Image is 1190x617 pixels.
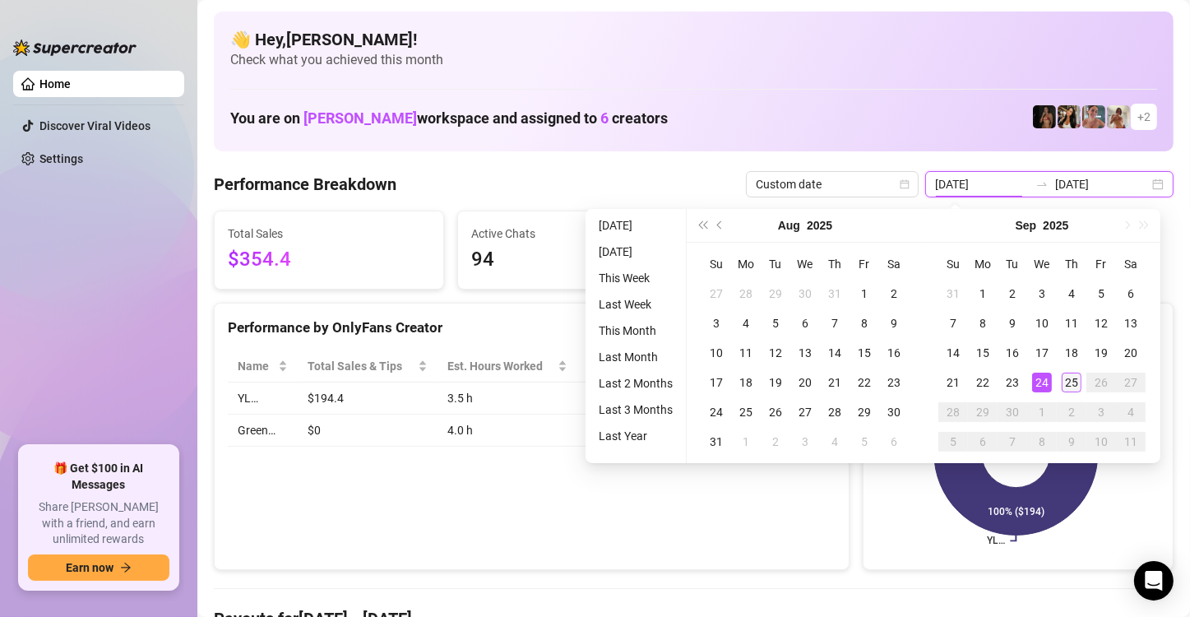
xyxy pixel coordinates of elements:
img: AD [1058,105,1081,128]
span: Custom date [756,172,909,197]
div: 27 [706,284,726,304]
div: 2 [1002,284,1022,304]
div: Open Intercom Messenger [1134,561,1174,601]
div: 17 [1032,343,1052,363]
div: 27 [1121,373,1141,392]
div: 5 [766,313,785,333]
div: 7 [825,313,845,333]
div: 3 [1032,284,1052,304]
div: 12 [1091,313,1111,333]
div: 10 [1091,432,1111,452]
td: 2025-07-28 [731,279,761,308]
div: 5 [854,432,874,452]
span: Total Sales & Tips [308,357,414,375]
div: 28 [943,402,963,422]
td: 2025-09-23 [998,368,1027,397]
span: Share [PERSON_NAME] with a friend, and earn unlimited rewards [28,499,169,548]
button: Choose a year [807,209,832,242]
li: [DATE] [592,242,679,262]
td: 2025-09-28 [938,397,968,427]
span: Name [238,357,275,375]
td: 2025-08-21 [820,368,850,397]
div: 11 [1062,313,1081,333]
td: 2025-08-02 [879,279,909,308]
td: 2025-08-22 [850,368,879,397]
td: 2025-10-05 [938,427,968,457]
td: 2025-08-10 [701,338,731,368]
li: Last Week [592,295,679,314]
td: 2025-08-08 [850,308,879,338]
span: to [1035,178,1049,191]
div: 4 [1062,284,1081,304]
th: We [790,249,820,279]
div: 31 [825,284,845,304]
th: Th [820,249,850,279]
td: 2025-08-28 [820,397,850,427]
div: 22 [973,373,993,392]
td: 2025-08-06 [790,308,820,338]
td: $0 [577,415,683,447]
span: Check what you achieved this month [230,51,1157,69]
li: Last Month [592,347,679,367]
div: 12 [766,343,785,363]
div: 3 [795,432,815,452]
div: 4 [1121,402,1141,422]
div: 3 [1091,402,1111,422]
td: 2025-09-14 [938,338,968,368]
div: 9 [1002,313,1022,333]
div: 16 [884,343,904,363]
td: 2025-09-03 [1027,279,1057,308]
div: 14 [825,343,845,363]
button: Earn nowarrow-right [28,554,169,581]
div: 1 [736,432,756,452]
td: 2025-10-07 [998,427,1027,457]
div: 20 [795,373,815,392]
div: 25 [736,402,756,422]
td: 2025-09-16 [998,338,1027,368]
button: Last year (Control + left) [693,209,711,242]
div: 9 [1062,432,1081,452]
td: 2025-09-19 [1086,338,1116,368]
td: YL… [228,383,298,415]
td: 2025-08-20 [790,368,820,397]
a: Discover Viral Videos [39,119,150,132]
span: [PERSON_NAME] [303,109,417,127]
h4: 👋 Hey, [PERSON_NAME] ! [230,28,1157,51]
td: 2025-08-13 [790,338,820,368]
td: 2025-08-23 [879,368,909,397]
img: YL [1082,105,1105,128]
td: 2025-08-04 [731,308,761,338]
th: Tu [761,249,790,279]
button: Previous month (PageUp) [711,209,729,242]
img: D [1033,105,1056,128]
th: Sa [879,249,909,279]
td: 2025-08-05 [761,308,790,338]
td: 2025-09-15 [968,338,998,368]
th: Fr [850,249,879,279]
td: $55.54 [577,383,683,415]
td: 2025-10-09 [1057,427,1086,457]
th: Name [228,350,298,383]
img: Green [1107,105,1130,128]
div: 30 [1002,402,1022,422]
div: Performance by OnlyFans Creator [228,317,836,339]
span: Earn now [66,561,113,574]
li: This Week [592,268,679,288]
td: 2025-09-01 [731,427,761,457]
span: swap-right [1035,178,1049,191]
td: 2025-09-10 [1027,308,1057,338]
td: 2025-09-26 [1086,368,1116,397]
div: 19 [1091,343,1111,363]
td: 2025-08-19 [761,368,790,397]
div: 7 [1002,432,1022,452]
td: 2025-10-10 [1086,427,1116,457]
td: 2025-08-03 [701,308,731,338]
td: 2025-08-30 [879,397,909,427]
td: 2025-08-31 [938,279,968,308]
td: 2025-07-30 [790,279,820,308]
td: 2025-09-04 [820,427,850,457]
td: 2025-09-29 [968,397,998,427]
td: 2025-09-05 [1086,279,1116,308]
td: 2025-08-25 [731,397,761,427]
td: 2025-09-06 [1116,279,1146,308]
